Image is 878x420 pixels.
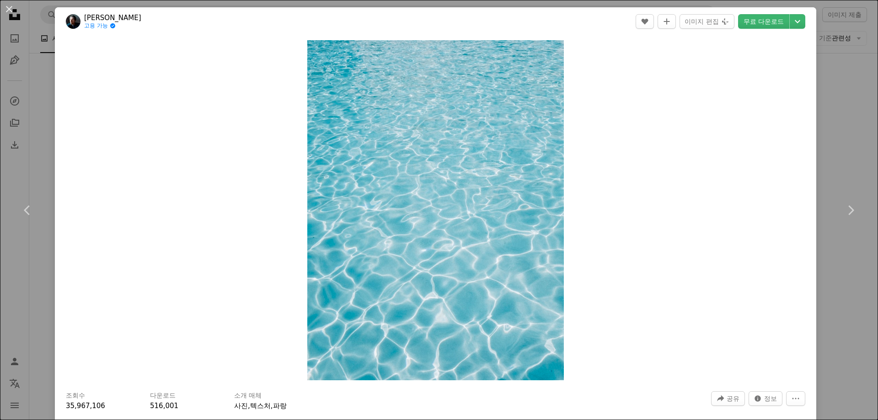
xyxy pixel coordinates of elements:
[66,391,85,400] h3: 조회수
[234,402,248,410] a: 사진
[234,391,262,400] h3: 소개 매체
[307,40,564,380] img: 크리스탈 블루 워터 잔물결
[680,14,734,29] button: 이미지 편집
[150,391,176,400] h3: 다운로드
[738,14,789,29] a: 무료 다운로드
[711,391,745,406] button: 이 이미지 공유
[273,402,287,410] a: 파랑
[84,22,141,30] a: 고용 가능
[764,392,777,405] span: 정보
[790,14,805,29] button: 다운로드 크기 선택
[66,14,80,29] img: Wesley Tingey의 프로필로 이동
[786,391,805,406] button: 더 많은 작업
[727,392,739,405] span: 공유
[636,14,654,29] button: 좋아요
[250,402,271,410] a: 텍스처
[150,402,178,410] span: 516,001
[271,402,273,410] span: ,
[84,13,141,22] a: [PERSON_NAME]
[307,40,564,380] button: 이 이미지 확대
[749,391,782,406] button: 이 이미지 관련 통계
[823,166,878,254] a: 다음
[658,14,676,29] button: 컬렉션에 추가
[66,402,105,410] span: 35,967,106
[248,402,250,410] span: ,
